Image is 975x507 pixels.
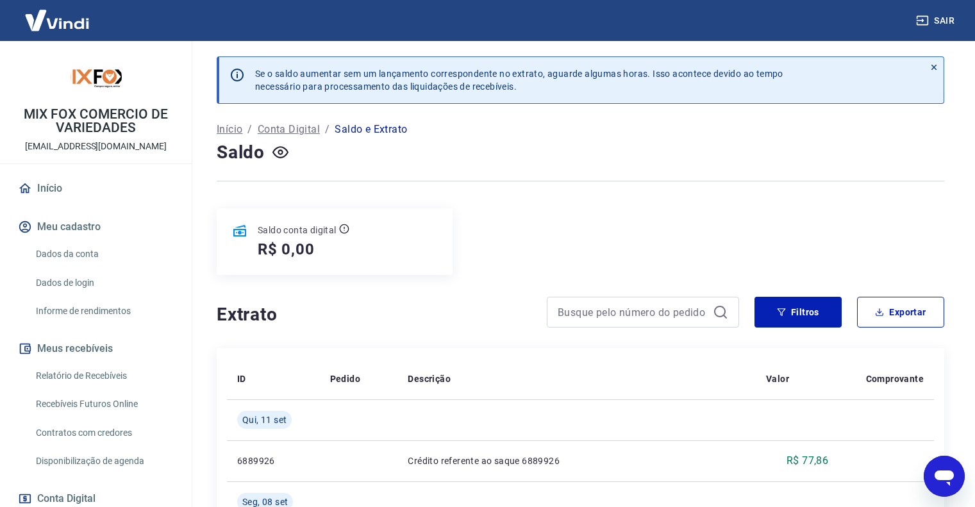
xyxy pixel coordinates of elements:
p: MIX FOX COMERCIO DE VARIEDADES [10,108,181,135]
a: Disponibilização de agenda [31,448,176,474]
p: / [247,122,252,137]
h5: R$ 0,00 [258,239,315,260]
img: Vindi [15,1,99,40]
p: R$ 77,86 [787,453,828,469]
p: [EMAIL_ADDRESS][DOMAIN_NAME] [25,140,167,153]
p: Descrição [408,372,451,385]
h4: Extrato [217,302,531,328]
p: Comprovante [866,372,924,385]
p: ID [237,372,246,385]
p: Saldo conta digital [258,224,337,237]
a: Início [217,122,242,137]
p: Crédito referente ao saque 6889926 [408,454,746,467]
p: Pedido [330,372,360,385]
a: Início [15,174,176,203]
a: Dados da conta [31,241,176,267]
img: 60ae91cb-635a-409c-ab19-19c3e7129c27.jpeg [71,51,122,103]
a: Conta Digital [258,122,320,137]
a: Recebíveis Futuros Online [31,391,176,417]
h4: Saldo [217,140,265,165]
button: Meus recebíveis [15,335,176,363]
input: Busque pelo número do pedido [558,303,708,322]
button: Meu cadastro [15,213,176,241]
a: Relatório de Recebíveis [31,363,176,389]
button: Exportar [857,297,944,328]
p: / [325,122,329,137]
p: Valor [766,372,789,385]
a: Contratos com credores [31,420,176,446]
p: Saldo e Extrato [335,122,407,137]
iframe: Botão para abrir a janela de mensagens [924,456,965,497]
button: Filtros [754,297,842,328]
p: 6889926 [237,454,310,467]
p: Se o saldo aumentar sem um lançamento correspondente no extrato, aguarde algumas horas. Isso acon... [255,67,783,93]
button: Sair [913,9,960,33]
span: Qui, 11 set [242,413,287,426]
a: Dados de login [31,270,176,296]
a: Informe de rendimentos [31,298,176,324]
